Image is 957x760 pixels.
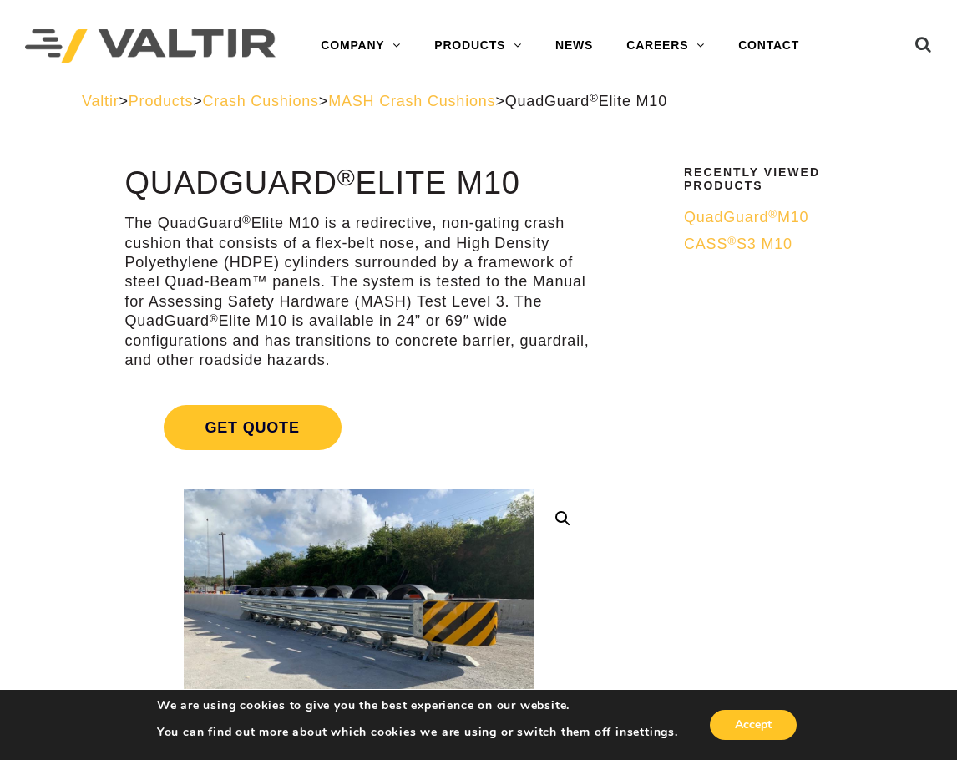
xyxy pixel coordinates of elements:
[125,166,594,201] h1: QuadGuard Elite M10
[418,29,539,63] a: PRODUCTS
[684,235,865,254] a: CASS®S3 M10
[129,93,193,109] a: Products
[684,209,808,225] span: QuadGuard M10
[610,29,722,63] a: CAREERS
[125,385,594,470] a: Get Quote
[82,93,119,109] a: Valtir
[164,405,342,450] span: Get Quote
[710,710,797,740] button: Accept
[727,235,737,247] sup: ®
[684,166,865,192] h2: Recently Viewed Products
[125,214,594,370] p: The QuadGuard Elite M10 is a redirective, non-gating crash cushion that consists of a flex-belt n...
[328,93,495,109] a: MASH Crash Cushions
[627,725,675,740] button: settings
[157,698,678,713] p: We are using cookies to give you the best experience on our website.
[684,208,865,227] a: QuadGuard®M10
[768,208,777,220] sup: ®
[684,236,792,252] span: CASS S3 M10
[25,29,276,63] img: Valtir
[505,93,667,109] span: QuadGuard Elite M10
[210,312,219,325] sup: ®
[539,29,610,63] a: NEWS
[157,725,678,740] p: You can find out more about which cookies we are using or switch them off in .
[722,29,816,63] a: CONTACT
[203,93,319,109] a: Crash Cushions
[590,92,599,104] sup: ®
[82,92,875,111] div: > > > >
[242,214,251,226] sup: ®
[337,164,356,190] sup: ®
[304,29,418,63] a: COMPANY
